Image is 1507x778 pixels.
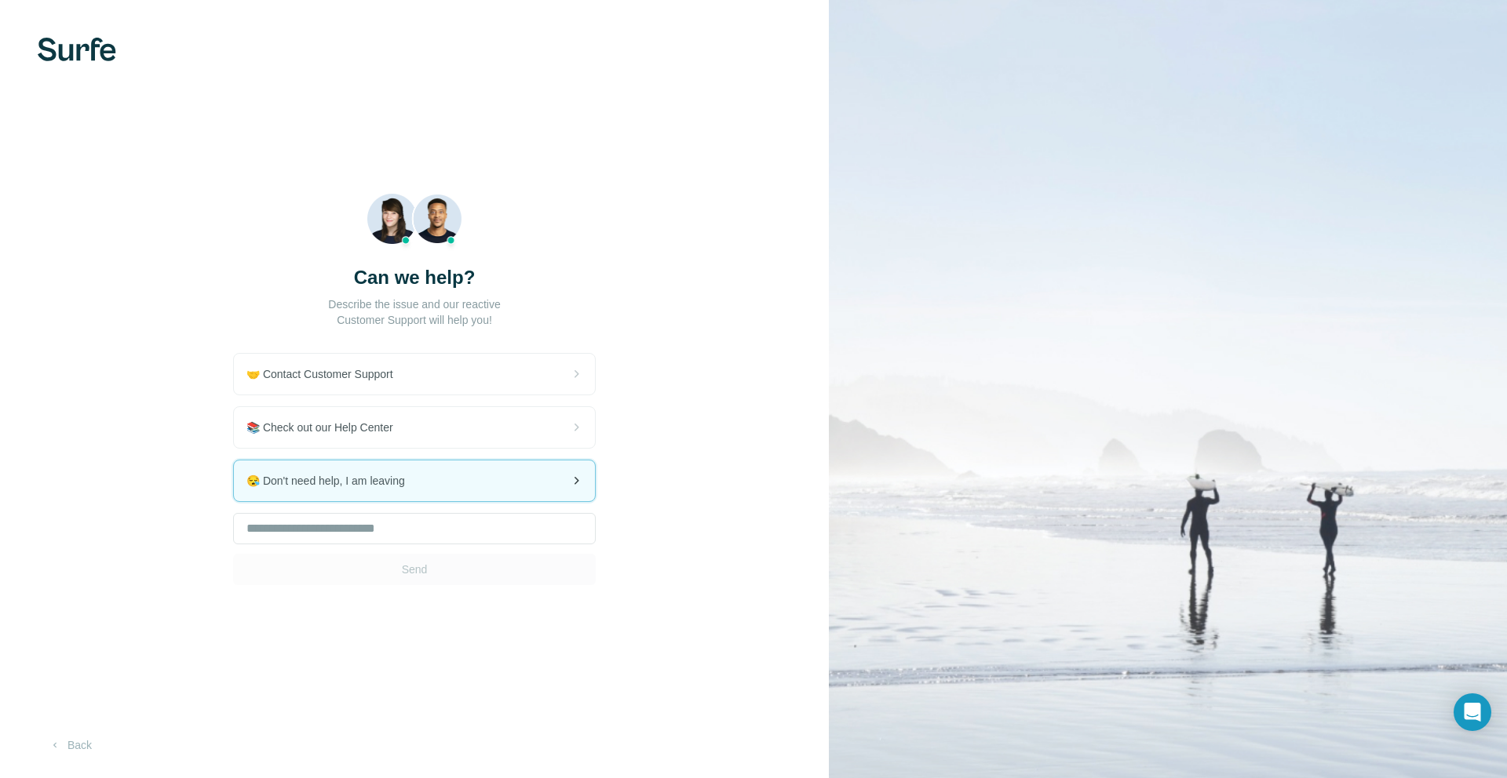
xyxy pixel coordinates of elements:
span: 🤝 Contact Customer Support [246,366,406,382]
p: Describe the issue and our reactive [328,296,500,312]
span: 😪 Don't need help, I am leaving [246,473,418,489]
h3: Can we help? [354,265,476,290]
div: Open Intercom Messenger [1454,693,1491,731]
p: Customer Support will help you! [337,312,492,328]
img: Surfe's logo [38,38,116,61]
img: Beach Photo [367,193,463,252]
button: Back [38,731,103,759]
span: 📚 Check out our Help Center [246,420,406,435]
